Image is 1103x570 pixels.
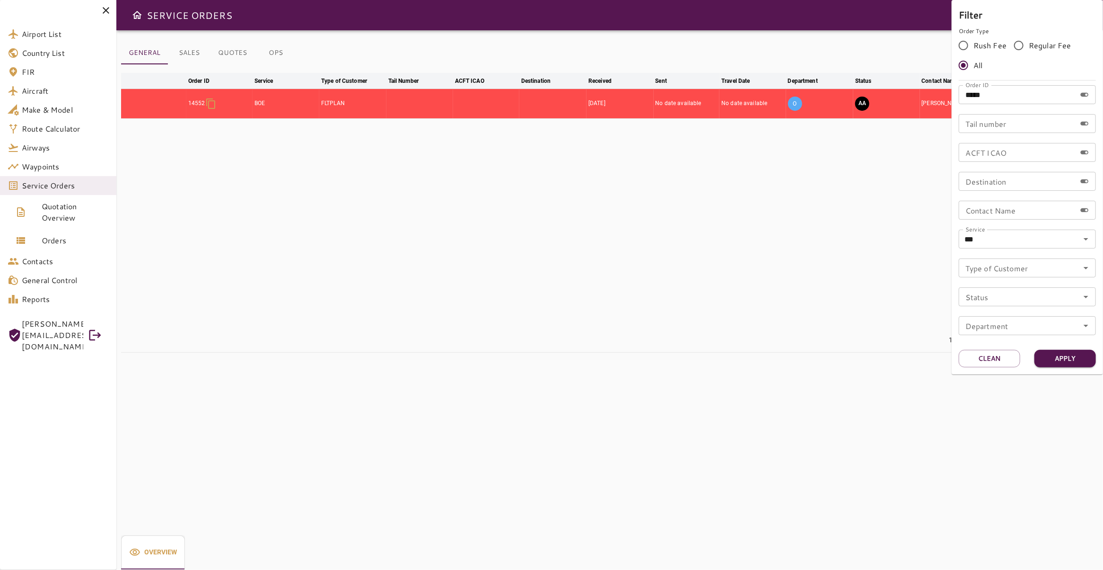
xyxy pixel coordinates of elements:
button: Clean [959,350,1020,367]
label: Service [965,225,985,233]
label: Order ID [965,81,989,89]
span: All [973,60,982,71]
button: Open [1079,319,1093,332]
button: Open [1079,290,1093,303]
button: Apply [1034,350,1096,367]
p: Order Type [959,27,1096,36]
span: Rush Fee [973,40,1007,51]
div: rushFeeOrder [959,36,1096,75]
button: Open [1079,261,1093,275]
h6: Filter [959,7,1096,22]
span: Regular Fee [1029,40,1071,51]
button: Open [1079,232,1093,246]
